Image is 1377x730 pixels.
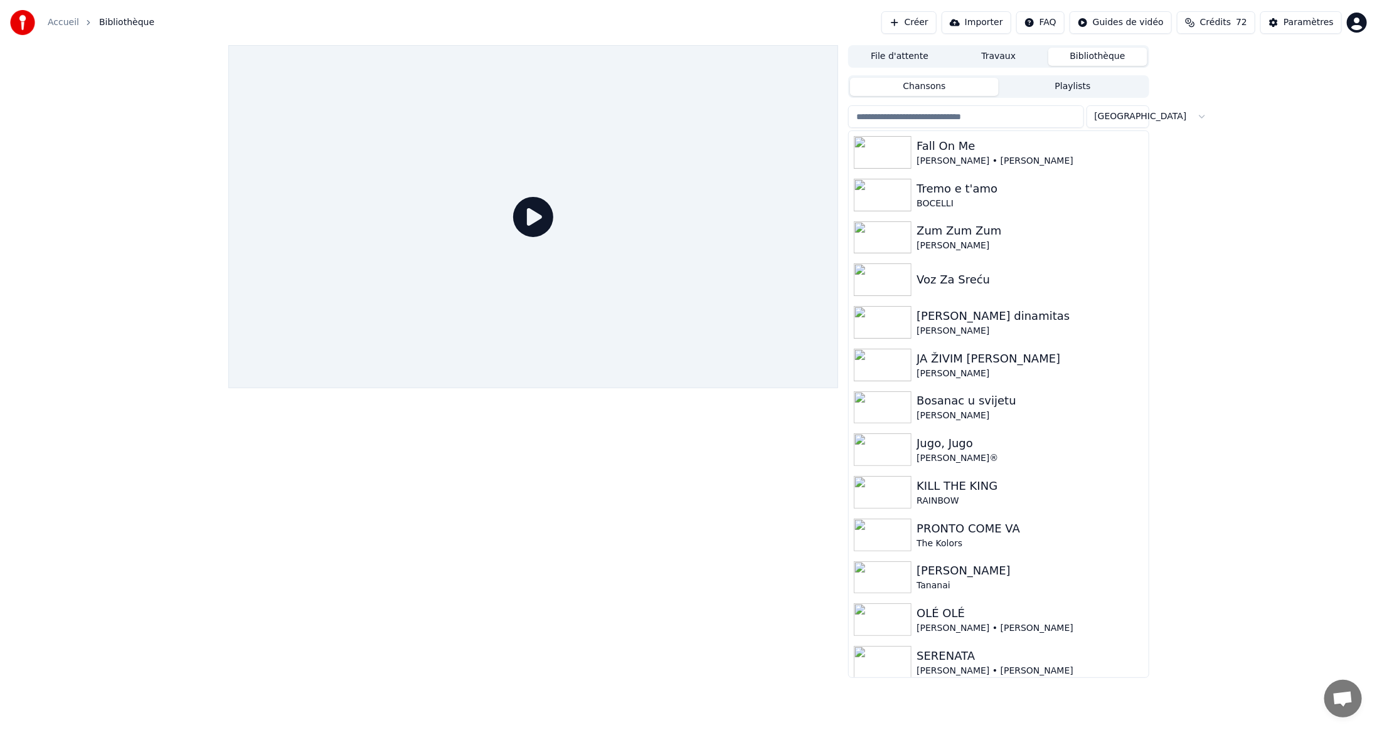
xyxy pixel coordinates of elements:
[850,48,949,66] button: File d'attente
[917,665,1143,677] div: [PERSON_NAME] • [PERSON_NAME]
[917,350,1143,368] div: JA ŽIVIM [PERSON_NAME]
[1070,11,1172,34] button: Guides de vidéo
[99,16,154,29] span: Bibliothèque
[917,198,1143,210] div: BOCELLI
[1095,110,1187,123] span: [GEOGRAPHIC_DATA]
[917,325,1143,337] div: [PERSON_NAME]
[917,495,1143,507] div: RAINBOW
[1016,11,1065,34] button: FAQ
[917,647,1143,665] div: SERENATA
[1284,16,1334,29] div: Paramètres
[1260,11,1342,34] button: Paramètres
[48,16,154,29] nav: breadcrumb
[917,605,1143,622] div: OLÉ OLÉ
[917,562,1143,579] div: [PERSON_NAME]
[850,78,999,96] button: Chansons
[917,435,1143,452] div: Jugo, Jugo
[1236,16,1247,29] span: 72
[1200,16,1231,29] span: Crédits
[917,622,1143,635] div: [PERSON_NAME] • [PERSON_NAME]
[881,11,937,34] button: Créer
[10,10,35,35] img: youka
[917,180,1143,198] div: Tremo e t'amo
[917,477,1143,495] div: KILL THE KING
[1048,48,1147,66] button: Bibliothèque
[917,520,1143,537] div: PRONTO COME VA
[917,137,1143,155] div: Fall On Me
[917,271,1143,288] div: Voz Za Sreću
[917,392,1143,410] div: Bosanac u svijetu
[917,579,1143,592] div: Tananai
[917,537,1143,550] div: The Kolors
[999,78,1147,96] button: Playlists
[1324,680,1362,717] a: Ouvrir le chat
[949,48,1048,66] button: Travaux
[917,240,1143,252] div: [PERSON_NAME]
[48,16,79,29] a: Accueil
[917,410,1143,422] div: [PERSON_NAME]
[917,368,1143,380] div: [PERSON_NAME]
[917,307,1143,325] div: [PERSON_NAME] dinamitas
[917,452,1143,465] div: [PERSON_NAME]®
[1177,11,1255,34] button: Crédits72
[917,222,1143,240] div: Zum Zum Zum
[917,155,1143,167] div: [PERSON_NAME] • [PERSON_NAME]
[942,11,1011,34] button: Importer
